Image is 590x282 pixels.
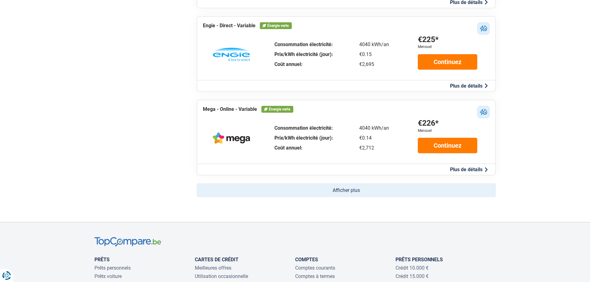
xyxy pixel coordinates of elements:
div: Prix/kWh électricité (jour): [274,136,333,141]
a: Crédit 10.000 € [396,265,429,271]
a: Comptes [295,257,318,262]
div: Coût annuel: [274,145,333,150]
a: Utilisation occasionnelle [195,273,248,279]
div: €2,712 [359,145,389,150]
div: 4040 kWh/an [359,42,389,47]
a: Continuez [418,138,477,153]
div: Consommation électricité: [274,126,333,131]
div: Mensuel [418,128,432,133]
h3: Mega - Online - Variable [203,106,257,112]
a: Continuez [418,54,477,70]
button: Plus de détails [448,166,490,173]
div: Énergie verte [261,106,293,113]
div: Consommation électricité: [274,42,333,47]
div: €0.15 [359,52,389,57]
div: Énergie verte [260,22,292,29]
a: Cartes de Crédit [195,257,238,262]
div: Coût annuel: [274,62,333,67]
img: Mega [213,132,250,144]
a: Comptes à termes [295,273,335,279]
a: Comptes courants [295,265,335,271]
a: Meilleures offres [195,265,231,271]
div: 4040 kWh/an [359,126,389,131]
a: Prêts personnels [396,257,443,262]
img: TopCompare [94,237,161,247]
div: €226* [418,118,439,128]
div: €0.14 [359,136,389,141]
img: Engie [213,48,250,61]
button: Afficher plus [197,183,496,197]
button: Plus de détails [448,83,490,89]
a: Prêts voiture [94,273,122,279]
div: €2,695 [359,62,389,67]
h3: Engie - Direct - Variable [203,23,256,28]
a: Prêts personnels [94,265,131,271]
div: Mensuel [418,45,432,49]
div: Prix/kWh électricité (jour): [274,52,333,57]
a: Crédit 15.000 € [396,273,429,279]
a: Prêts [94,257,110,262]
div: €225* [418,35,439,45]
